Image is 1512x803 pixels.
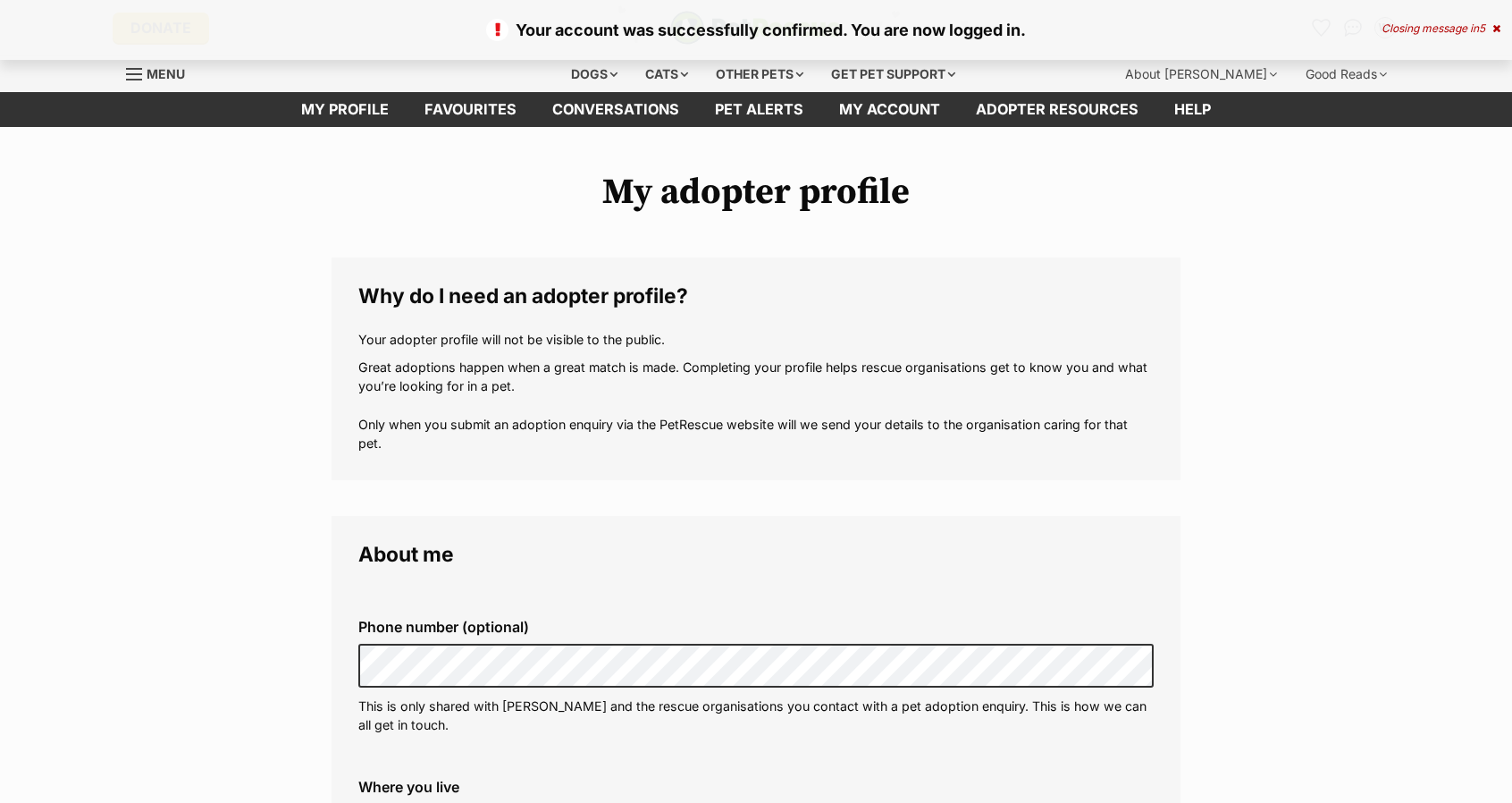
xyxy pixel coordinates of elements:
[358,779,1154,795] label: Where you live
[697,92,821,127] a: Pet alerts
[559,56,630,92] div: Dogs
[1156,92,1229,127] a: Help
[283,92,407,127] a: My profile
[958,92,1156,127] a: Adopter resources
[821,92,958,127] a: My account
[358,330,1154,349] p: Your adopter profile will not be visible to the public.
[1293,56,1399,92] div: Good Reads
[534,92,697,127] a: conversations
[147,66,185,81] span: Menu
[819,56,968,92] div: Get pet support
[358,358,1154,453] p: Great adoptions happen when a great match is made. Completing your profile helps rescue organisat...
[332,172,1180,213] h1: My adopter profile
[407,92,534,127] a: Favourites
[126,56,197,89] a: Menu
[358,697,1154,735] p: This is only shared with [PERSON_NAME] and the rescue organisations you contact with a pet adopti...
[358,284,1154,308] legend: Why do I need an adopter profile?
[633,56,701,92] div: Cats
[358,543,1154,566] legend: About me
[703,56,816,92] div: Other pets
[358,619,1154,635] label: Phone number (optional)
[332,258,1180,480] fieldset: Why do I need an adopter profile?
[1113,56,1289,92] div: About [PERSON_NAME]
